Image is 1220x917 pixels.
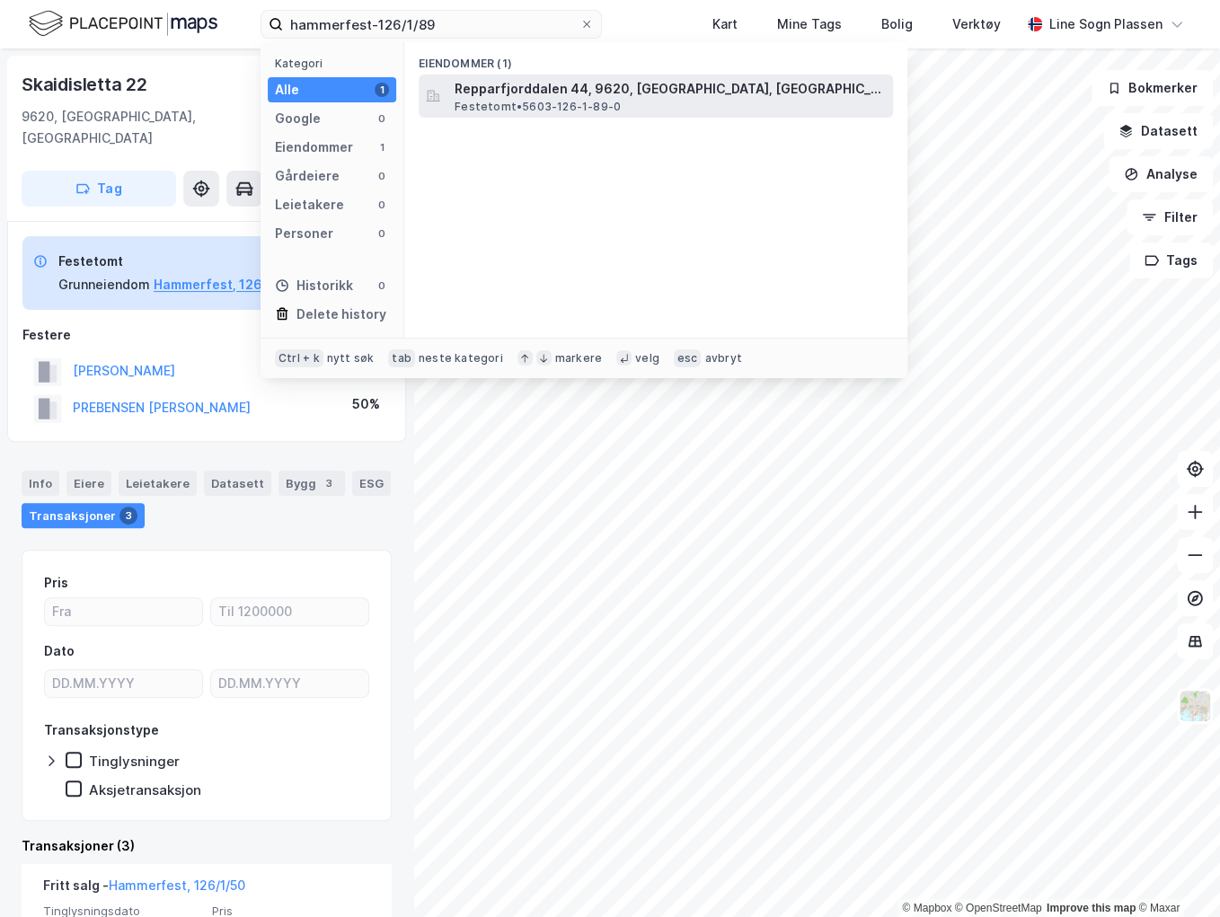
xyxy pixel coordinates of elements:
div: Kart [712,13,738,35]
div: Fritt salg - [43,875,245,904]
div: Aksjetransaksjon [89,781,201,798]
iframe: Chat Widget [1130,831,1220,917]
div: 3 [320,474,338,492]
div: Tinglysninger [89,753,180,770]
div: 50% [352,393,380,415]
a: Hammerfest, 126/1/50 [109,877,245,893]
span: Festetomt • 5603-126-1-89-0 [455,100,621,114]
div: Kategori [275,57,396,70]
a: Mapbox [902,902,951,914]
div: Leietakere [119,471,197,496]
div: markere [555,351,602,366]
div: 1 [375,83,389,97]
div: Skaidisletta 22 [22,70,151,99]
div: Grunneiendom [58,274,150,295]
span: Repparfjorddalen 44, 9620, [GEOGRAPHIC_DATA], [GEOGRAPHIC_DATA] [455,78,886,100]
div: 9620, [GEOGRAPHIC_DATA], [GEOGRAPHIC_DATA] [22,106,276,149]
div: Line Sogn Plassen [1049,13,1163,35]
div: Gårdeiere [275,165,340,187]
div: ESG [352,471,391,496]
button: Bokmerker [1092,70,1213,106]
div: avbryt [704,351,741,366]
div: Delete history [296,304,386,325]
div: Verktøy [952,13,1001,35]
div: Historikk [275,275,353,296]
div: Eiere [66,471,111,496]
div: 1 [375,140,389,154]
div: Leietakere [275,194,344,216]
div: Eiendommer [275,137,353,158]
button: Datasett [1103,113,1213,149]
button: Tags [1129,242,1213,278]
input: DD.MM.YYYY [45,670,202,697]
div: Festere [22,324,391,346]
button: Analyse [1109,156,1213,192]
div: 0 [375,278,389,293]
div: 0 [375,111,389,126]
div: Eiendommer (1) [404,42,907,75]
div: velg [635,351,659,366]
input: Til 1200000 [211,598,368,625]
div: Ctrl + k [275,349,323,367]
a: OpenStreetMap [955,902,1042,914]
div: 0 [375,198,389,212]
div: Google [275,108,321,129]
div: Bygg [278,471,345,496]
button: Hammerfest, 126/1 [154,274,273,295]
a: Improve this map [1047,902,1136,914]
div: Info [22,471,59,496]
div: 0 [375,169,389,183]
div: esc [674,349,702,367]
div: Pris [44,572,68,594]
input: Fra [45,598,202,625]
div: tab [388,349,415,367]
button: Tag [22,171,176,207]
div: 3 [119,507,137,525]
input: DD.MM.YYYY [211,670,368,697]
div: nytt søk [327,351,375,366]
div: Personer [275,223,333,244]
img: Z [1178,689,1212,723]
div: Dato [44,640,75,662]
input: Søk på adresse, matrikkel, gårdeiere, leietakere eller personer [283,11,579,38]
div: Festetomt [58,251,273,272]
div: 0 [375,226,389,241]
div: Datasett [204,471,271,496]
div: neste kategori [419,351,503,366]
div: Mine Tags [777,13,842,35]
div: Transaksjoner [22,503,145,528]
div: Kontrollprogram for chat [1130,831,1220,917]
button: Filter [1127,199,1213,235]
div: Transaksjonstype [44,719,159,741]
div: Alle [275,79,299,101]
div: Bolig [881,13,913,35]
div: Transaksjoner (3) [22,835,392,857]
img: logo.f888ab2527a4732fd821a326f86c7f29.svg [29,8,217,40]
